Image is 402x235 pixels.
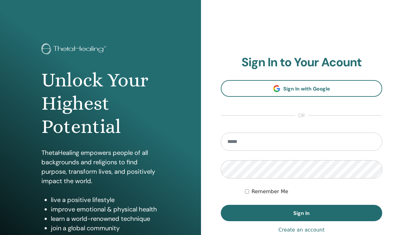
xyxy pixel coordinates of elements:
a: Sign In with Google [221,80,382,97]
span: Sign In [293,210,310,216]
div: Keep me authenticated indefinitely or until I manually logout [245,188,382,195]
label: Remember Me [252,188,288,195]
li: live a positive lifestyle [51,195,160,205]
h1: Unlock Your Highest Potential [41,68,160,139]
button: Sign In [221,205,382,221]
a: Create an account [278,226,324,234]
p: ThetaHealing empowers people of all backgrounds and religions to find purpose, transform lives, a... [41,148,160,186]
li: join a global community [51,223,160,233]
li: improve emotional & physical health [51,205,160,214]
h2: Sign In to Your Acount [221,55,382,70]
li: learn a world-renowned technique [51,214,160,223]
span: Sign In with Google [283,85,330,92]
span: or [295,112,308,119]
